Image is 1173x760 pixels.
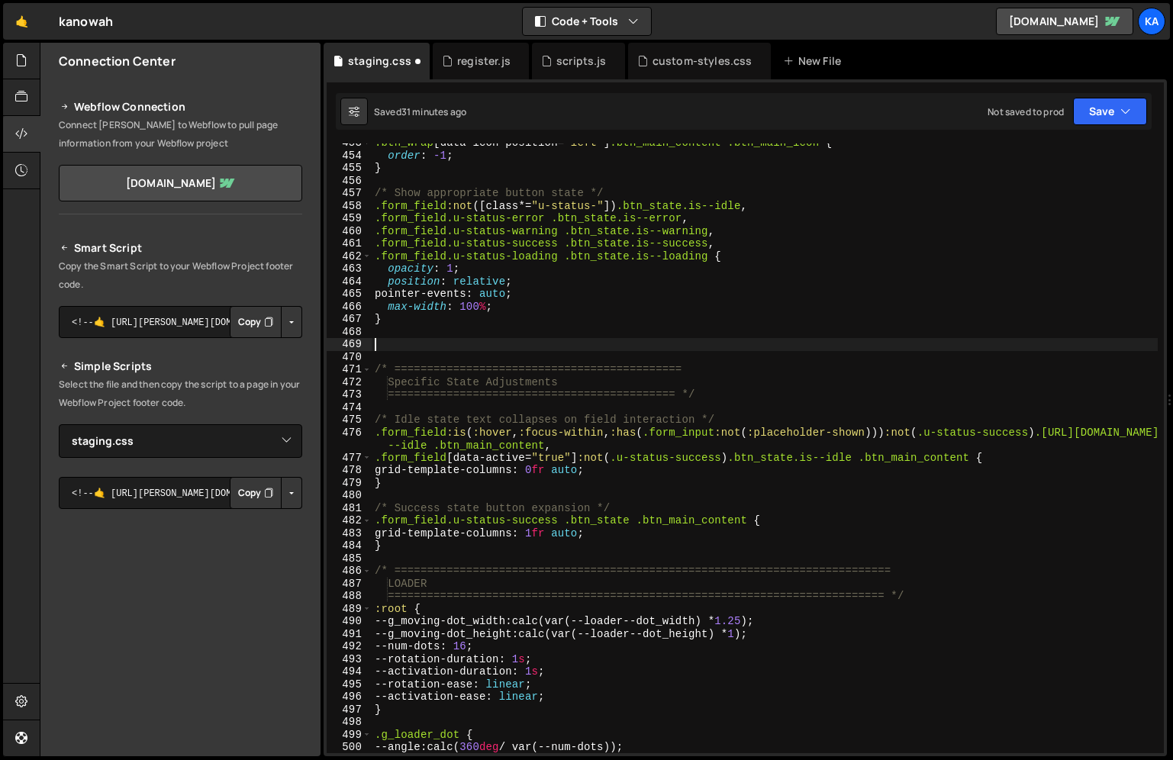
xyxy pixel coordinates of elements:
[327,175,372,188] div: 456
[327,678,372,691] div: 495
[327,162,372,175] div: 455
[59,375,302,412] p: Select the file and then copy the script to a page in your Webflow Project footer code.
[3,3,40,40] a: 🤙
[59,165,302,201] a: [DOMAIN_NAME]
[327,338,372,351] div: 469
[783,53,847,69] div: New File
[348,53,411,69] div: staging.css
[230,477,302,509] div: Button group with nested dropdown
[327,603,372,616] div: 489
[327,150,372,163] div: 454
[327,427,372,452] div: 476
[327,376,372,389] div: 472
[996,8,1133,35] a: [DOMAIN_NAME]
[327,187,372,200] div: 457
[327,237,372,250] div: 461
[59,12,113,31] div: kanowah
[327,452,372,465] div: 477
[1138,8,1165,35] a: Ka
[59,116,302,153] p: Connect [PERSON_NAME] to Webflow to pull page information from your Webflow project
[988,105,1064,118] div: Not saved to prod
[327,489,372,502] div: 480
[653,53,752,69] div: custom-styles.css
[374,105,466,118] div: Saved
[327,729,372,742] div: 499
[327,200,372,213] div: 458
[327,414,372,427] div: 475
[327,539,372,552] div: 484
[327,464,372,477] div: 478
[327,326,372,339] div: 468
[327,716,372,729] div: 498
[327,704,372,717] div: 497
[59,357,302,375] h2: Simple Scripts
[401,105,466,118] div: 31 minutes ago
[1073,98,1147,125] button: Save
[327,477,372,490] div: 479
[327,250,372,263] div: 462
[327,212,372,225] div: 459
[327,288,372,301] div: 465
[327,275,372,288] div: 464
[327,262,372,275] div: 463
[327,653,372,666] div: 493
[327,691,372,704] div: 496
[327,351,372,364] div: 470
[230,306,282,338] button: Copy
[327,565,372,578] div: 486
[59,534,304,671] iframe: YouTube video player
[327,301,372,314] div: 466
[457,53,511,69] div: register.js
[230,477,282,509] button: Copy
[59,306,302,338] textarea: <!--🤙 [URL][PERSON_NAME][DOMAIN_NAME]> <script>document.addEventListener("DOMContentLoaded", func...
[327,388,372,401] div: 473
[327,225,372,238] div: 460
[327,628,372,641] div: 491
[59,239,302,257] h2: Smart Script
[327,137,372,150] div: 453
[59,477,302,509] textarea: <!--🤙 [URL][PERSON_NAME][DOMAIN_NAME]> <script>document.addEventListener("DOMContentLoaded", func...
[327,527,372,540] div: 483
[59,257,302,294] p: Copy the Smart Script to your Webflow Project footer code.
[327,615,372,628] div: 490
[327,590,372,603] div: 488
[327,502,372,515] div: 481
[327,401,372,414] div: 474
[327,578,372,591] div: 487
[327,363,372,376] div: 471
[327,552,372,565] div: 485
[523,8,651,35] button: Code + Tools
[556,53,607,69] div: scripts.js
[59,53,176,69] h2: Connection Center
[327,741,372,754] div: 500
[327,665,372,678] div: 494
[59,98,302,116] h2: Webflow Connection
[230,306,302,338] div: Button group with nested dropdown
[327,313,372,326] div: 467
[327,640,372,653] div: 492
[327,514,372,527] div: 482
